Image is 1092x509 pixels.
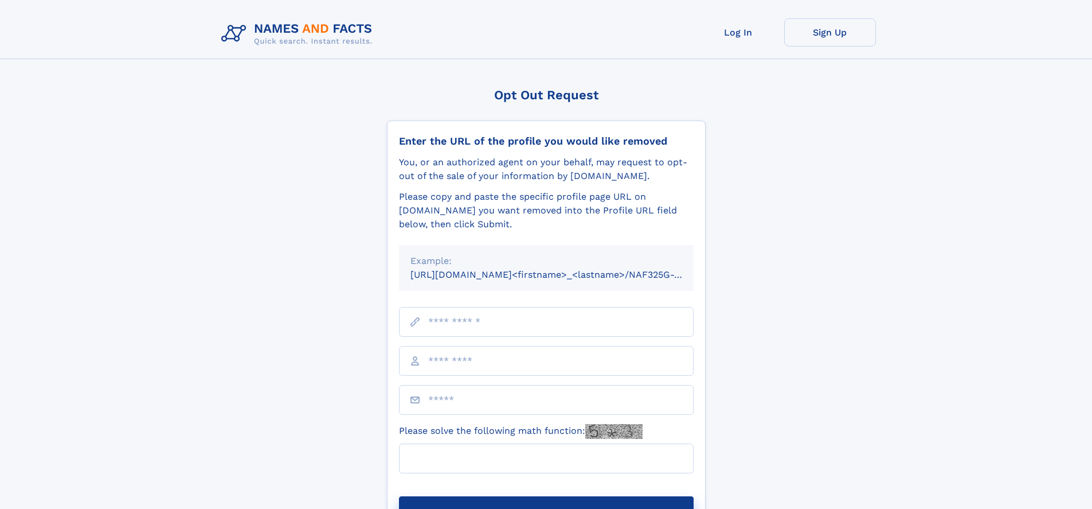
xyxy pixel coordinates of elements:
[692,18,784,46] a: Log In
[399,156,694,183] div: You, or an authorized agent on your behalf, may request to opt-out of the sale of your informatio...
[217,18,382,49] img: Logo Names and Facts
[410,269,715,280] small: [URL][DOMAIN_NAME]<firstname>_<lastname>/NAF325G-xxxxxxxx
[410,254,682,268] div: Example:
[399,190,694,231] div: Please copy and paste the specific profile page URL on [DOMAIN_NAME] you want removed into the Pr...
[784,18,876,46] a: Sign Up
[399,424,643,439] label: Please solve the following math function:
[399,135,694,147] div: Enter the URL of the profile you would like removed
[387,88,706,102] div: Opt Out Request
